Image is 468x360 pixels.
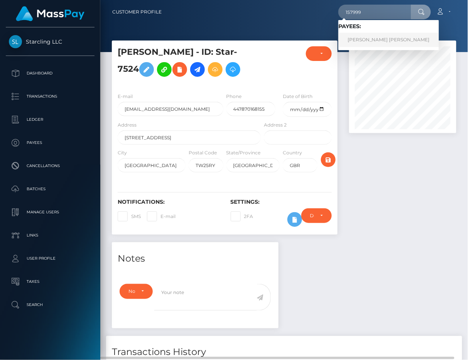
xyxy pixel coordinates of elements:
a: Links [6,226,95,245]
label: Postal Code [189,149,217,156]
p: Transactions [9,91,91,102]
h4: Notes [118,252,273,265]
img: MassPay Logo [16,6,84,21]
a: Batches [6,179,95,199]
a: User Profile [6,249,95,268]
label: Phone [226,93,242,100]
a: Manage Users [6,203,95,222]
input: Search... [338,5,411,19]
label: Address 2 [264,122,287,128]
span: Starcling LLC [6,38,95,45]
p: User Profile [9,253,91,264]
label: Address [118,122,137,128]
p: Taxes [9,276,91,287]
a: Payees [6,133,95,152]
a: Transactions [6,87,95,106]
label: E-mail [118,93,133,100]
label: SMS [118,211,141,221]
p: Payees [9,137,91,149]
p: Cancellations [9,160,91,172]
p: Ledger [9,114,91,125]
a: Customer Profile [112,4,162,20]
a: [PERSON_NAME] [PERSON_NAME] [338,33,439,47]
h4: Transactions History [112,346,456,359]
h6: Settings: [231,199,332,205]
a: Ledger [6,110,95,129]
label: Date of Birth [283,93,313,100]
h6: Payees: [338,23,439,30]
label: Country [283,149,302,156]
label: City [118,149,127,156]
label: 2FA [231,211,253,221]
img: Starcling LLC [9,35,22,48]
h5: [PERSON_NAME] - ID: Star-7524 [118,46,257,81]
p: Links [9,230,91,241]
p: Batches [9,183,91,195]
p: Search [9,299,91,311]
label: State/Province [226,149,261,156]
a: Cancellations [6,156,95,176]
p: Manage Users [9,206,91,218]
a: Dashboard [6,64,95,83]
div: Note Type [128,288,135,294]
button: Do not require [301,208,332,223]
button: ACTIVE [306,46,332,61]
a: Taxes [6,272,95,291]
a: Search [6,295,95,314]
h6: Notifications: [118,199,219,205]
p: Dashboard [9,68,91,79]
label: E-mail [147,211,176,221]
a: Initiate Payout [190,62,205,77]
div: Do not require [310,213,314,219]
button: Note Type [120,284,153,299]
